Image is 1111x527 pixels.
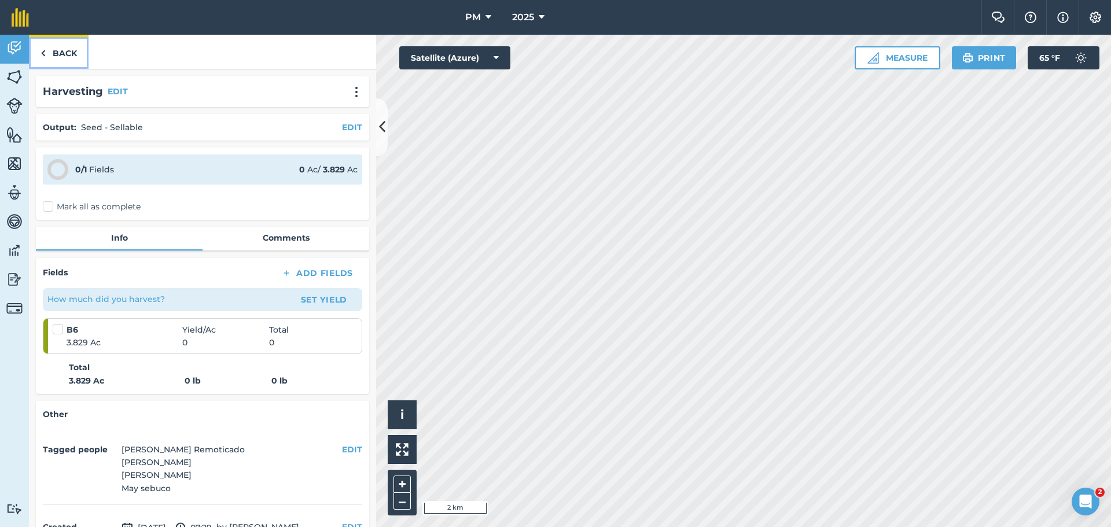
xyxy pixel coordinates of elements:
[43,121,76,134] h4: Output :
[122,443,245,456] li: [PERSON_NAME] Remoticado
[36,227,203,249] a: Info
[43,201,141,213] label: Mark all as complete
[29,35,89,69] a: Back
[69,374,185,387] strong: 3.829 Ac
[6,300,23,316] img: svg+xml;base64,PD94bWwgdmVyc2lvbj0iMS4wIiBlbmNvZGluZz0idXRmLTgiPz4KPCEtLSBHZW5lcmF0b3I6IEFkb2JlIE...
[75,164,87,175] strong: 0 / 1
[6,68,23,86] img: svg+xml;base64,PHN2ZyB4bWxucz0iaHR0cDovL3d3dy53My5vcmcvMjAwMC9zdmciIHdpZHRoPSI1NiIgaGVpZ2h0PSI2MC...
[108,85,128,98] button: EDIT
[272,265,362,281] button: Add Fields
[299,164,305,175] strong: 0
[47,293,165,305] p: How much did you harvest?
[269,323,289,336] span: Total
[6,503,23,514] img: svg+xml;base64,PD94bWwgdmVyc2lvbj0iMS4wIiBlbmNvZGluZz0idXRmLTgiPz4KPCEtLSBHZW5lcmF0b3I6IEFkb2JlIE...
[399,46,510,69] button: Satellite (Azure)
[855,46,940,69] button: Measure
[299,163,358,176] div: Ac / Ac
[393,476,411,493] button: +
[512,10,534,24] span: 2025
[12,8,29,27] img: fieldmargin Logo
[81,121,143,134] p: Seed - Sellable
[1028,46,1099,69] button: 65 °F
[1088,12,1102,23] img: A cog icon
[41,46,46,60] img: svg+xml;base64,PHN2ZyB4bWxucz0iaHR0cDovL3d3dy53My5vcmcvMjAwMC9zdmciIHdpZHRoPSI5IiBoZWlnaHQ9IjI0Ii...
[1057,10,1069,24] img: svg+xml;base64,PHN2ZyB4bWxucz0iaHR0cDovL3d3dy53My5vcmcvMjAwMC9zdmciIHdpZHRoPSIxNyIgaGVpZ2h0PSIxNy...
[43,83,103,100] h2: Harvesting
[1024,12,1038,23] img: A question mark icon
[6,184,23,201] img: svg+xml;base64,PD94bWwgdmVyc2lvbj0iMS4wIiBlbmNvZGluZz0idXRmLTgiPz4KPCEtLSBHZW5lcmF0b3I6IEFkb2JlIE...
[43,266,68,279] h4: Fields
[342,121,362,134] button: EDIT
[6,213,23,230] img: svg+xml;base64,PD94bWwgdmVyc2lvbj0iMS4wIiBlbmNvZGluZz0idXRmLTgiPz4KPCEtLSBHZW5lcmF0b3I6IEFkb2JlIE...
[1069,46,1092,69] img: svg+xml;base64,PD94bWwgdmVyc2lvbj0iMS4wIiBlbmNvZGluZz0idXRmLTgiPz4KPCEtLSBHZW5lcmF0b3I6IEFkb2JlIE...
[6,242,23,259] img: svg+xml;base64,PD94bWwgdmVyc2lvbj0iMS4wIiBlbmNvZGluZz0idXRmLTgiPz4KPCEtLSBHZW5lcmF0b3I6IEFkb2JlIE...
[350,86,363,98] img: svg+xml;base64,PHN2ZyB4bWxucz0iaHR0cDovL3d3dy53My5vcmcvMjAwMC9zdmciIHdpZHRoPSIyMCIgaGVpZ2h0PSIyNC...
[290,290,358,309] button: Set Yield
[6,39,23,57] img: svg+xml;base64,PD94bWwgdmVyc2lvbj0iMS4wIiBlbmNvZGluZz0idXRmLTgiPz4KPCEtLSBHZW5lcmF0b3I6IEFkb2JlIE...
[67,336,182,349] span: 3.829 Ac
[182,336,269,349] span: 0
[75,163,114,176] div: Fields
[991,12,1005,23] img: Two speech bubbles overlapping with the left bubble in the forefront
[67,323,182,336] strong: B6
[1039,46,1060,69] span: 65 ° F
[69,361,90,374] strong: Total
[203,227,369,249] a: Comments
[43,408,362,421] h4: Other
[323,164,345,175] strong: 3.829
[400,407,404,422] span: i
[6,126,23,143] img: svg+xml;base64,PHN2ZyB4bWxucz0iaHR0cDovL3d3dy53My5vcmcvMjAwMC9zdmciIHdpZHRoPSI1NiIgaGVpZ2h0PSI2MC...
[342,443,362,456] button: EDIT
[388,400,417,429] button: i
[867,52,879,64] img: Ruler icon
[182,323,269,336] span: Yield / Ac
[1072,488,1099,515] iframe: Intercom live chat
[271,375,288,386] strong: 0 lb
[393,493,411,510] button: –
[465,10,481,24] span: PM
[962,51,973,65] img: svg+xml;base64,PHN2ZyB4bWxucz0iaHR0cDovL3d3dy53My5vcmcvMjAwMC9zdmciIHdpZHRoPSIxOSIgaGVpZ2h0PSIyNC...
[6,271,23,288] img: svg+xml;base64,PD94bWwgdmVyc2lvbj0iMS4wIiBlbmNvZGluZz0idXRmLTgiPz4KPCEtLSBHZW5lcmF0b3I6IEFkb2JlIE...
[396,443,409,456] img: Four arrows, one pointing top left, one top right, one bottom right and the last bottom left
[952,46,1017,69] button: Print
[269,336,274,349] span: 0
[6,155,23,172] img: svg+xml;base64,PHN2ZyB4bWxucz0iaHR0cDovL3d3dy53My5vcmcvMjAwMC9zdmciIHdpZHRoPSI1NiIgaGVpZ2h0PSI2MC...
[122,469,245,481] li: [PERSON_NAME]
[122,456,245,469] li: [PERSON_NAME]
[122,482,245,495] li: May sebuco
[185,374,271,387] strong: 0 lb
[43,443,117,456] h4: Tagged people
[6,98,23,114] img: svg+xml;base64,PD94bWwgdmVyc2lvbj0iMS4wIiBlbmNvZGluZz0idXRmLTgiPz4KPCEtLSBHZW5lcmF0b3I6IEFkb2JlIE...
[1095,488,1105,497] span: 2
